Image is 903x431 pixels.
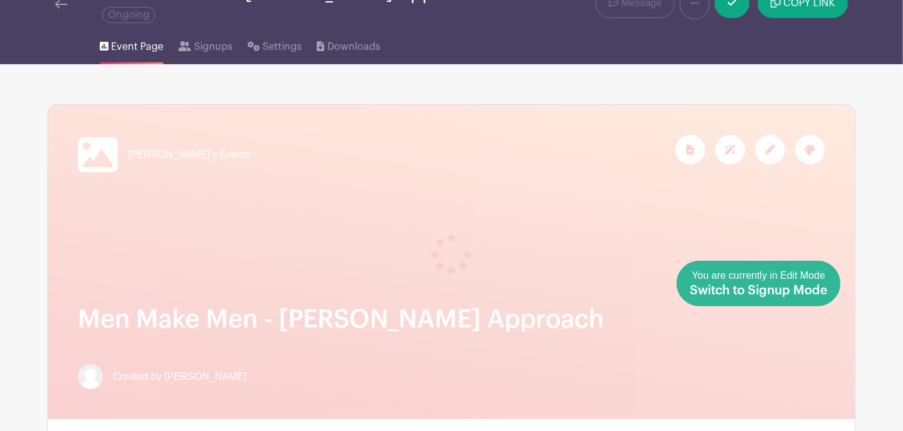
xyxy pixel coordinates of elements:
[78,135,250,175] a: [PERSON_NAME]'s Events
[102,7,155,23] span: Ongoing
[690,284,828,297] span: Switch to Signup Mode
[100,24,163,64] a: Event Page
[178,24,232,64] a: Signups
[128,147,250,162] span: [PERSON_NAME]'s Events
[677,261,841,306] a: You are currently in Edit Mode Switch to Signup Mode
[111,39,163,54] span: Event Page
[78,364,103,389] img: default-ce2991bfa6775e67f084385cd625a349d9dcbb7a52a09fb2fda1e96e2d18dcdb.png
[194,39,233,54] span: Signups
[327,39,380,54] span: Downloads
[690,270,828,296] span: You are currently in Edit Mode
[78,304,825,334] h1: Men Make Men - [PERSON_NAME] Approach
[263,39,302,54] span: Settings
[113,369,246,384] span: Created by [PERSON_NAME]
[248,24,302,64] a: Settings
[317,24,380,64] a: Downloads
